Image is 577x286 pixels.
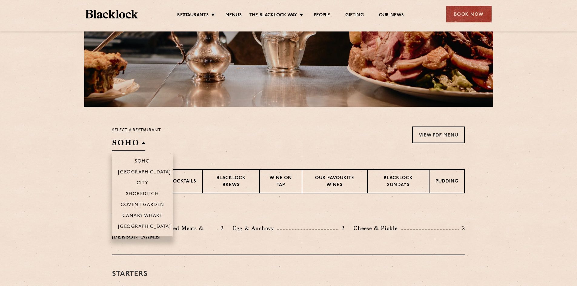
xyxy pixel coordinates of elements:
[118,224,171,230] p: [GEOGRAPHIC_DATA]
[249,12,297,19] a: The Blacklock Way
[112,209,465,216] h3: Pre Chop Bites
[338,224,344,232] p: 2
[314,12,330,19] a: People
[446,6,492,22] div: Book Now
[379,12,404,19] a: Our News
[126,192,159,198] p: Shoreditch
[135,159,150,165] p: Soho
[86,10,138,18] img: BL_Textured_Logo-footer-cropped.svg
[121,202,164,209] p: Covent Garden
[112,270,465,278] h3: Starters
[112,137,145,151] h2: SOHO
[266,175,296,189] p: Wine on Tap
[118,170,171,176] p: [GEOGRAPHIC_DATA]
[233,224,277,232] p: Egg & Anchovy
[308,175,361,189] p: Our favourite wines
[209,175,253,189] p: Blacklock Brews
[374,175,423,189] p: Blacklock Sundays
[436,178,458,186] p: Pudding
[225,12,242,19] a: Menus
[177,12,209,19] a: Restaurants
[345,12,363,19] a: Gifting
[217,224,224,232] p: 2
[459,224,465,232] p: 2
[122,213,162,219] p: Canary Wharf
[412,127,465,143] a: View PDF Menu
[169,178,196,186] p: Cocktails
[137,181,148,187] p: City
[353,224,401,232] p: Cheese & Pickle
[112,127,161,134] p: Select a restaurant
